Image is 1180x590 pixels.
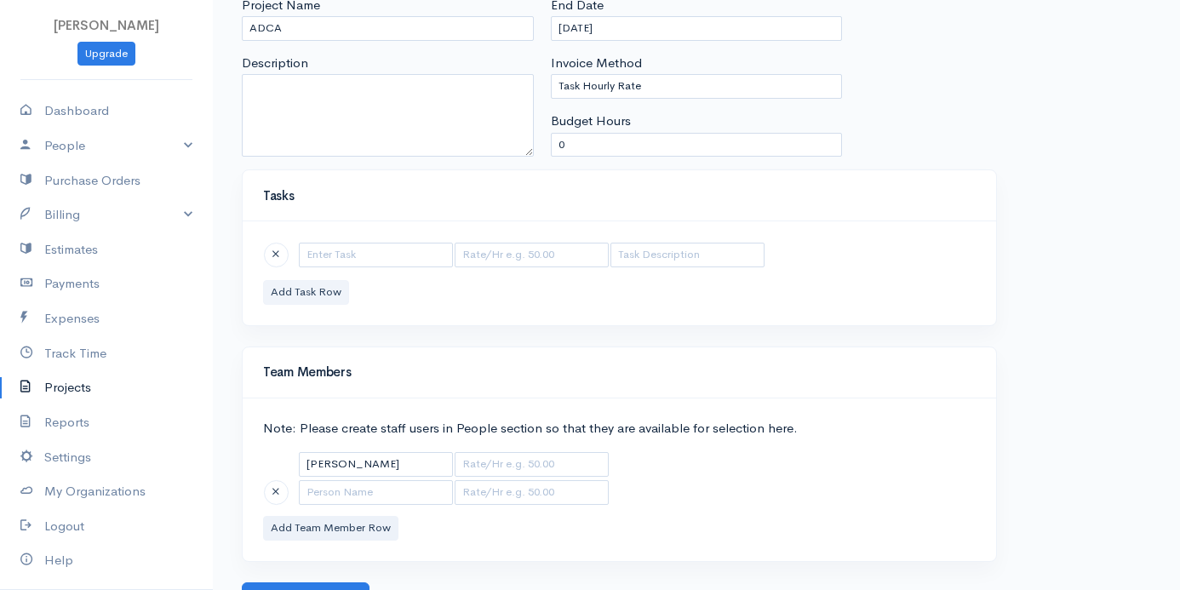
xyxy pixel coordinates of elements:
input: Task Description [610,243,765,267]
label: Invoice Method [551,54,642,73]
input: Rate/Hr e.g. 50.00 [455,480,609,505]
input: Person Name [299,452,453,477]
span: [PERSON_NAME] [54,17,159,33]
label: Description [242,54,308,73]
a: Upgrade [77,42,135,66]
label: Budget Hours [551,112,631,131]
h4: Team Members [263,365,976,380]
input: Enter Task [299,243,453,267]
input: Rate/Hr e.g. 50.00 [455,452,609,477]
h4: Tasks [263,189,976,203]
button: Add Task Row [263,280,349,305]
p: Note: Please create staff users in People section so that they are available for selection here. [263,419,976,438]
input: Rate/Hr e.g. 50.00 [455,243,609,267]
input: Person Name [299,480,453,505]
input: 50:00 [551,133,843,158]
button: Add Team Member Row [263,516,398,541]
